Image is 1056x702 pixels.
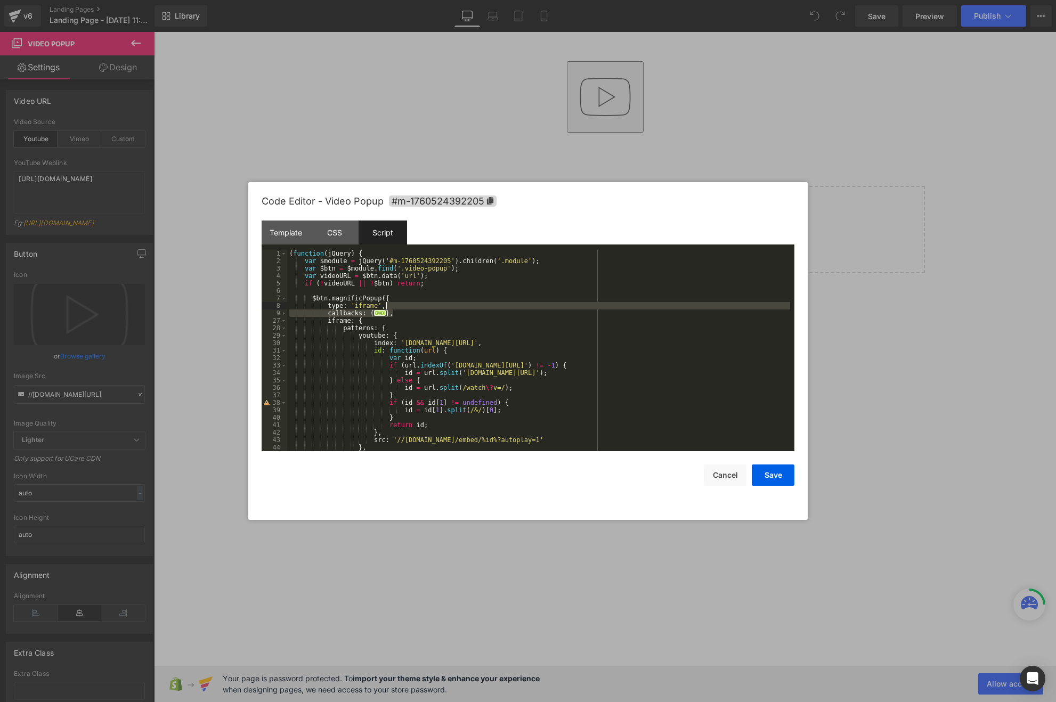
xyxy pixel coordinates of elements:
[262,369,287,377] div: 34
[262,429,287,436] div: 42
[417,31,485,99] img: Video
[262,324,287,332] div: 28
[262,295,287,302] div: 7
[262,265,287,272] div: 3
[262,195,384,207] span: Code Editor - Video Popup
[262,414,287,421] div: 40
[262,221,310,244] div: Template
[310,221,359,244] div: CSS
[262,339,287,347] div: 30
[262,391,287,399] div: 37
[704,464,746,486] button: Cancel
[262,287,287,295] div: 6
[262,347,287,354] div: 31
[262,317,287,324] div: 27
[262,354,287,362] div: 32
[262,384,287,391] div: 36
[351,179,447,200] a: Explore Blocks
[262,377,287,384] div: 35
[374,310,386,316] span: ...
[262,362,287,369] div: 33
[262,280,287,287] div: 5
[262,302,287,309] div: 8
[262,250,287,257] div: 1
[359,221,407,244] div: Script
[262,257,287,265] div: 2
[262,436,287,444] div: 43
[262,444,287,451] div: 44
[456,179,551,200] a: Add Single Section
[149,209,754,216] p: or Drag & Drop elements from left sidebar
[262,272,287,280] div: 4
[389,195,497,207] span: Click to copy
[752,464,794,486] button: Save
[262,399,287,406] div: 38
[262,332,287,339] div: 29
[262,406,287,414] div: 39
[1020,666,1045,691] div: Open Intercom Messenger
[262,421,287,429] div: 41
[262,309,287,317] div: 9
